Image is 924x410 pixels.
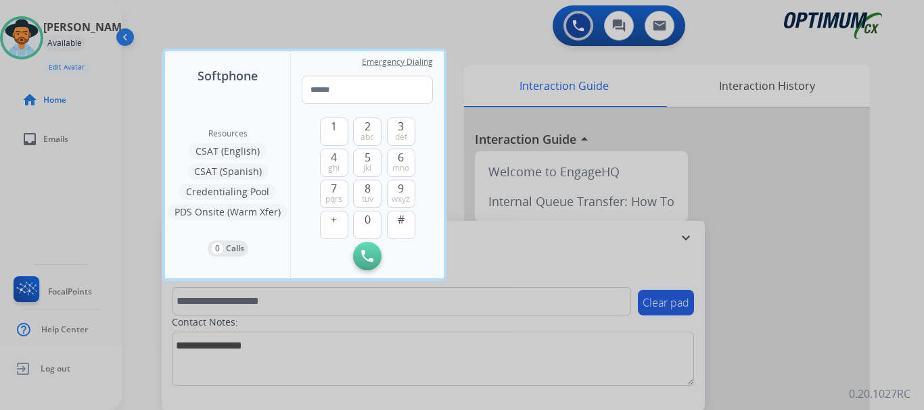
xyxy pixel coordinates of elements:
button: PDS Onsite (Warm Xfer) [168,204,287,220]
span: 4 [331,149,337,165]
span: 9 [398,180,404,197]
span: pqrs [325,194,342,205]
button: 2abc [353,118,382,146]
span: 7 [331,180,337,197]
span: jkl [363,163,371,174]
span: wxyz [392,194,410,205]
button: 9wxyz [387,180,415,208]
button: Credentialing Pool [179,184,276,200]
button: CSAT (Spanish) [187,163,269,180]
button: + [320,211,348,239]
span: def [395,132,407,143]
button: 0Calls [208,240,248,257]
button: 5jkl [353,149,382,177]
button: 8tuv [353,180,382,208]
p: Calls [226,242,244,255]
span: 2 [365,118,371,134]
span: # [398,211,405,228]
button: CSAT (English) [189,143,267,159]
button: 0 [353,211,382,239]
button: 6mno [387,149,415,177]
button: 4ghi [320,149,348,177]
span: ghi [328,163,340,174]
button: 3def [387,118,415,146]
span: Resources [208,128,248,139]
span: 8 [365,180,371,197]
span: + [331,211,337,228]
span: abc [361,132,374,143]
span: 6 [398,149,404,165]
p: 0.20.1027RC [849,386,910,402]
button: 1 [320,118,348,146]
span: tuv [362,194,373,205]
button: # [387,211,415,239]
span: Emergency Dialing [362,57,433,68]
span: 1 [331,118,337,134]
span: 0 [365,211,371,228]
span: 3 [398,118,404,134]
p: 0 [212,242,223,255]
button: 7pqrs [320,180,348,208]
span: mno [392,163,409,174]
img: call-button [361,250,373,262]
span: 5 [365,149,371,165]
span: Softphone [198,66,258,85]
